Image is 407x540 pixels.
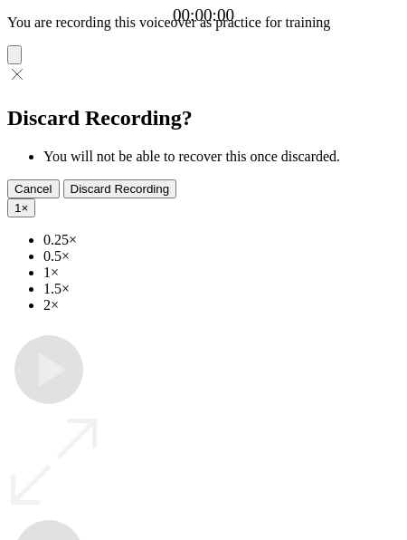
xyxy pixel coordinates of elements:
p: You are recording this voiceover as practice for training [7,14,400,31]
h2: Discard Recording? [7,106,400,130]
li: 0.25× [43,232,400,248]
span: 1 [14,201,21,215]
li: 0.5× [43,248,400,265]
button: 1× [7,198,35,217]
li: 1× [43,265,400,281]
li: 2× [43,297,400,313]
li: 1.5× [43,281,400,297]
button: Cancel [7,179,60,198]
button: Discard Recording [63,179,177,198]
li: You will not be able to recover this once discarded. [43,149,400,165]
a: 00:00:00 [173,5,234,25]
